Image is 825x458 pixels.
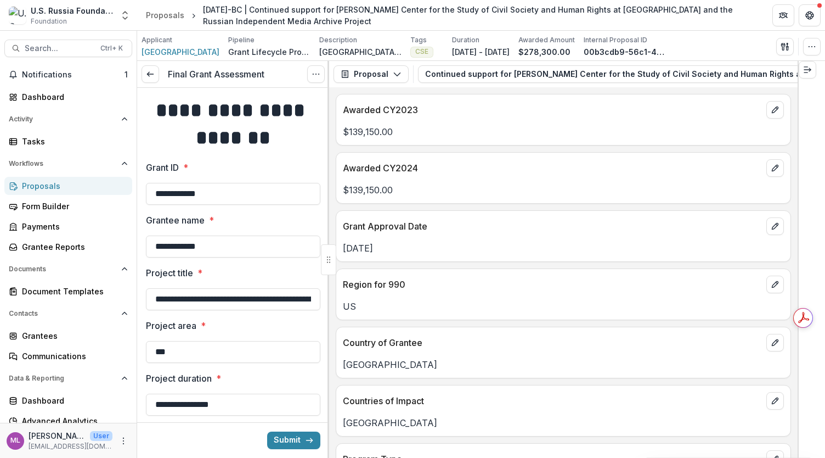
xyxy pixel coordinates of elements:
div: Grantees [22,330,123,342]
p: $139,150.00 [343,183,784,197]
nav: breadcrumb [142,2,759,29]
button: Open Workflows [4,155,132,172]
p: Tags [410,35,427,45]
button: Open Activity [4,110,132,128]
button: edit [766,276,784,293]
button: edit [766,217,784,235]
img: U.S. Russia Foundation [9,7,26,24]
button: Get Help [799,4,821,26]
p: Region for 990 [343,278,762,291]
p: [PERSON_NAME] [29,430,86,442]
div: Document Templates [22,286,123,297]
p: Grant Approval Date [343,220,762,233]
div: Tasks [22,136,123,147]
button: Search... [4,40,132,57]
span: 1 [125,70,128,79]
button: edit [766,101,784,119]
a: Payments [4,217,132,236]
span: Foundation [31,16,67,26]
div: U.S. Russia Foundation [31,5,113,16]
span: Workflows [9,160,117,167]
p: Countries of Impact [343,394,762,407]
div: Maria Lvova [10,437,20,444]
div: Proposals [146,9,184,21]
a: Grantee Reports [4,238,132,256]
span: Search... [25,44,94,53]
p: Description [319,35,357,45]
button: Open Data & Reporting [4,370,132,387]
button: edit [766,334,784,351]
p: Pipeline [228,35,255,45]
a: Grantees [4,327,132,345]
p: Project title [146,266,193,280]
button: Open entity switcher [117,4,133,26]
p: Internal Proposal ID [584,35,647,45]
div: Grantee Reports [22,241,123,253]
span: Documents [9,265,117,273]
p: Grant ID [146,161,179,174]
span: Contacts [9,310,117,317]
p: Project duration [146,372,212,385]
button: More [117,434,130,448]
button: Proposal [334,65,409,83]
p: Awarded CY2024 [343,161,762,175]
a: Document Templates [4,282,132,300]
p: User [90,431,112,441]
a: Form Builder [4,197,132,215]
p: Grantee name [146,214,205,227]
p: Project area [146,319,196,332]
p: [GEOGRAPHIC_DATA] [343,416,784,429]
a: Proposals [4,177,132,195]
p: Grant Lifecycle Process [228,46,310,58]
p: $278,300.00 [518,46,570,58]
div: Communications [22,350,123,362]
p: Awarded CY2023 [343,103,762,116]
div: Form Builder [22,200,123,212]
a: Dashboard [4,392,132,410]
h3: Final Grant Assessment [168,69,264,80]
p: Awarded Amount [518,35,575,45]
p: [EMAIL_ADDRESS][DOMAIN_NAME] [29,442,112,451]
span: CSE [415,48,428,55]
button: Expand right [799,61,816,79]
a: Communications [4,347,132,365]
p: [DATE] - [DATE] [452,46,510,58]
div: Payments [22,221,123,232]
div: Dashboard [22,395,123,406]
button: Open Contacts [4,305,132,322]
p: [GEOGRAPHIC_DATA] [343,358,784,371]
button: Submit [267,432,320,449]
p: 00b3cdb9-56c1-4260-89fe-dfcced2b1ccd [584,46,666,58]
a: Advanced Analytics [4,412,132,430]
div: Advanced Analytics [22,415,123,427]
span: Data & Reporting [9,375,117,382]
a: Tasks [4,132,132,150]
button: edit [766,392,784,410]
p: Duration [452,35,479,45]
button: Partners [772,4,794,26]
div: Ctrl + K [98,42,125,54]
p: Country of Grantee [343,336,762,349]
p: US [343,300,784,313]
span: Notifications [22,70,125,80]
p: [DATE] [343,242,784,255]
div: [DATE]-BC | Continued support for [PERSON_NAME] Center for the Study of Civil Society and Human R... [203,4,755,27]
p: [GEOGRAPHIC_DATA] in [GEOGRAPHIC_DATA][PERSON_NAME], [GEOGRAPHIC_DATA], in collaboration with [GE... [319,46,402,58]
div: Proposals [22,180,123,192]
button: Notifications1 [4,66,132,83]
p: $139,150.00 [343,125,784,138]
button: Options [307,65,325,83]
a: Proposals [142,7,189,23]
p: Applicant [142,35,172,45]
a: [GEOGRAPHIC_DATA] [142,46,219,58]
button: edit [766,159,784,177]
span: Activity [9,115,117,123]
a: Dashboard [4,88,132,106]
button: Open Documents [4,260,132,278]
div: Dashboard [22,91,123,103]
